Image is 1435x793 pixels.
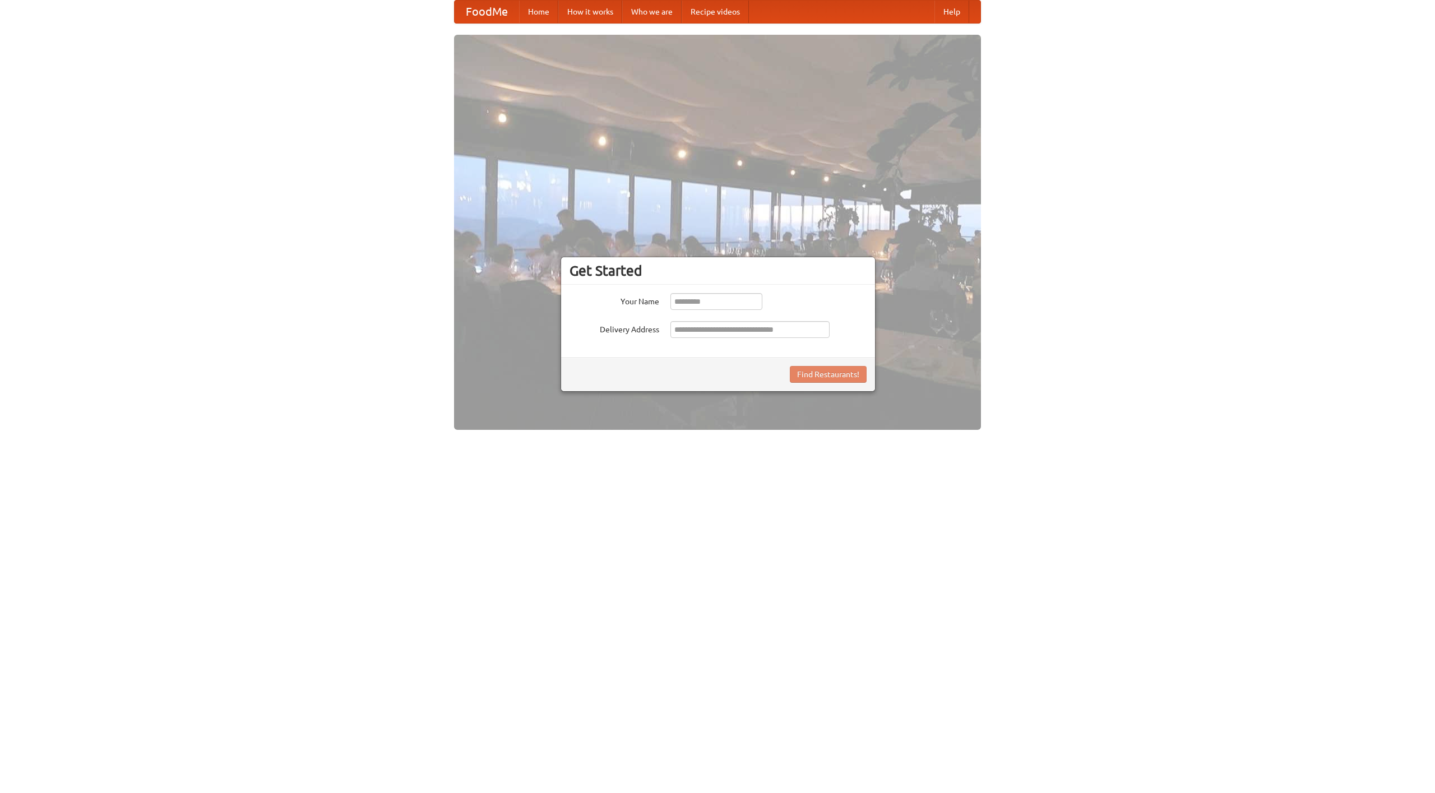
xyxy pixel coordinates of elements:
a: Home [519,1,558,23]
a: Recipe videos [682,1,749,23]
h3: Get Started [570,262,867,279]
label: Delivery Address [570,321,659,335]
a: Help [934,1,969,23]
a: Who we are [622,1,682,23]
a: FoodMe [455,1,519,23]
label: Your Name [570,293,659,307]
button: Find Restaurants! [790,366,867,383]
a: How it works [558,1,622,23]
